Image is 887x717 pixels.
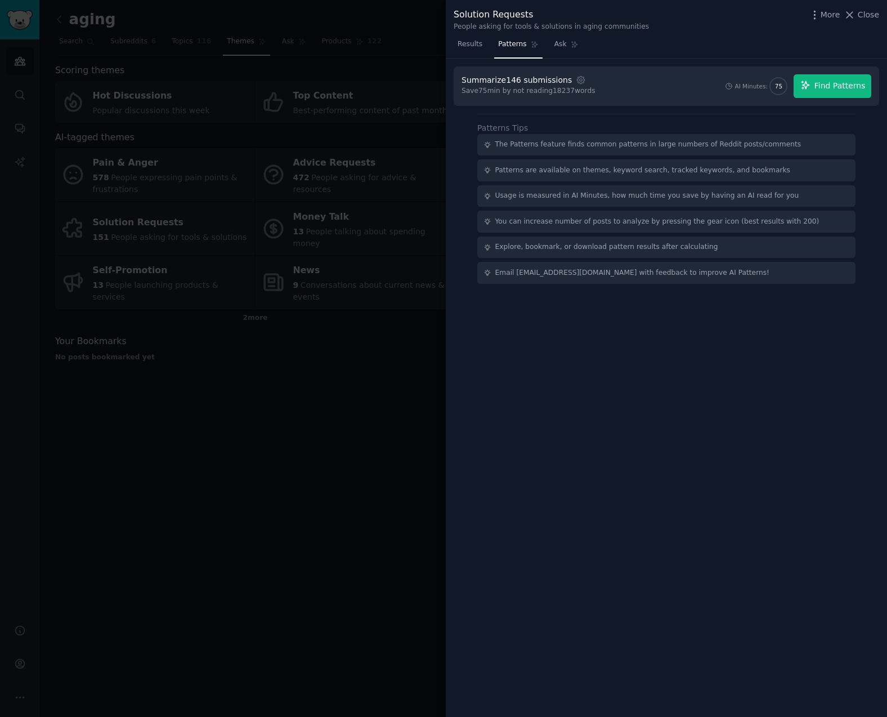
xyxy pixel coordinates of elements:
[495,242,718,252] div: Explore, bookmark, or download pattern results after calculating
[794,74,871,98] button: Find Patterns
[454,22,649,32] div: People asking for tools & solutions in aging communities
[454,8,649,22] div: Solution Requests
[462,74,572,86] div: Summarize 146 submissions
[454,35,486,59] a: Results
[844,9,879,21] button: Close
[821,9,840,21] span: More
[554,39,567,50] span: Ask
[494,35,542,59] a: Patterns
[734,82,768,90] div: AI Minutes:
[495,191,799,201] div: Usage is measured in AI Minutes, how much time you save by having an AI read for you
[858,9,879,21] span: Close
[495,217,819,227] div: You can increase number of posts to analyze by pressing the gear icon (best results with 200)
[775,82,782,90] span: 75
[550,35,583,59] a: Ask
[495,166,790,176] div: Patterns are available on themes, keyword search, tracked keywords, and bookmarks
[814,80,866,92] span: Find Patterns
[462,86,595,96] div: Save 75 min by not reading 18237 words
[458,39,482,50] span: Results
[498,39,526,50] span: Patterns
[477,123,528,132] label: Patterns Tips
[495,268,770,278] div: Email [EMAIL_ADDRESS][DOMAIN_NAME] with feedback to improve AI Patterns!
[495,140,801,150] div: The Patterns feature finds common patterns in large numbers of Reddit posts/comments
[809,9,840,21] button: More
